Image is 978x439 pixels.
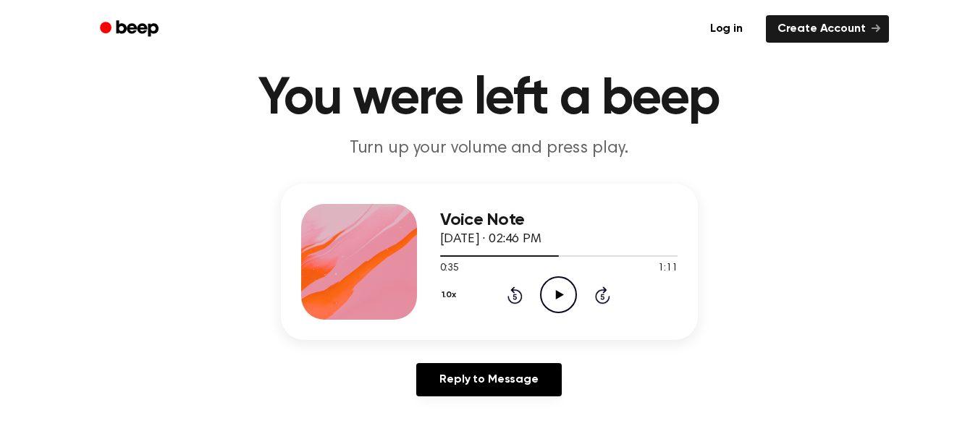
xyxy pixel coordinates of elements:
[658,261,677,276] span: 1:11
[440,233,541,246] span: [DATE] · 02:46 PM
[440,210,678,230] h3: Voice Note
[90,15,172,43] a: Beep
[119,73,860,125] h1: You were left a beep
[211,137,767,161] p: Turn up your volume and press play.
[440,283,462,307] button: 1.0x
[440,261,459,276] span: 0:35
[416,363,561,396] a: Reply to Message
[766,15,889,43] a: Create Account
[696,12,757,46] a: Log in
